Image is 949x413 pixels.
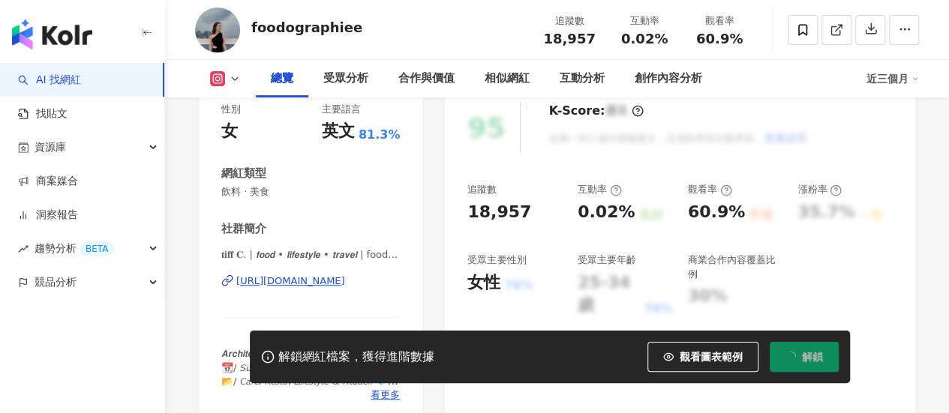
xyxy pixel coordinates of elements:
[195,7,240,52] img: KOL Avatar
[560,70,605,88] div: 互動分析
[541,13,598,28] div: 追蹤數
[691,13,748,28] div: 觀看率
[688,253,783,280] div: 商業合作內容覆蓋比例
[80,241,114,256] div: BETA
[784,350,797,364] span: loading
[770,342,839,372] button: 解鎖
[236,274,345,288] div: [URL][DOMAIN_NAME]
[543,31,595,46] span: 18,957
[467,271,500,295] div: 女性
[866,67,919,91] div: 近三個月
[221,103,241,116] div: 性別
[467,253,526,267] div: 受眾主要性別
[688,183,732,196] div: 觀看率
[18,106,68,121] a: 找貼文
[323,70,368,88] div: 受眾分析
[271,70,293,88] div: 總覽
[548,103,644,119] div: K-Score :
[35,265,77,299] span: 競品分析
[221,221,266,237] div: 社群簡介
[371,388,400,402] span: 看更多
[278,349,434,365] div: 解鎖網紅檔案，獲得進階數據
[621,31,668,46] span: 0.02%
[18,174,78,189] a: 商案媒合
[467,201,531,224] div: 18,957
[616,13,673,28] div: 互動率
[251,18,362,37] div: foodographiee
[467,183,497,196] div: 追蹤數
[688,201,745,224] div: 60.9%
[35,232,114,265] span: 趨勢分析
[322,103,361,116] div: 主要語言
[18,208,78,223] a: 洞察報告
[221,185,400,199] span: 飲料 · 美食
[485,70,530,88] div: 相似網紅
[221,120,238,143] div: 女
[578,183,622,196] div: 互動率
[680,351,743,363] span: 觀看圖表範例
[221,166,266,181] div: 網紅類型
[398,70,455,88] div: 合作與價值
[221,274,400,288] a: [URL][DOMAIN_NAME]
[578,201,635,224] div: 0.02%
[18,73,81,88] a: searchAI 找網紅
[696,31,743,46] span: 60.9%
[322,120,355,143] div: 英文
[802,351,823,363] span: 解鎖
[221,248,400,262] span: 𝐭𝐢𝐟𝐟 𝐂. | 𝙛𝙤𝙤𝙙 • 𝙡𝙞𝙛𝙚𝙨𝙩𝙮𝙡𝙚 • 𝙩𝙧𝙖𝙫𝙚𝙡 | foodographiee
[797,183,842,196] div: 漲粉率
[35,130,66,164] span: 資源庫
[18,244,29,254] span: rise
[578,253,636,267] div: 受眾主要年齡
[12,19,92,49] img: logo
[635,70,702,88] div: 創作內容分析
[359,127,401,143] span: 81.3%
[647,342,758,372] button: 觀看圖表範例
